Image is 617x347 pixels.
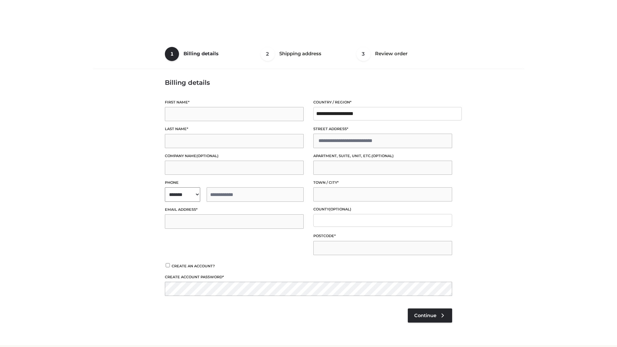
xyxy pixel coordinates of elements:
span: (optional) [196,154,219,158]
label: Email address [165,207,304,213]
label: Last name [165,126,304,132]
label: Town / City [313,180,452,186]
h3: Billing details [165,79,452,86]
label: Apartment, suite, unit, etc. [313,153,452,159]
span: 1 [165,47,179,61]
span: Shipping address [279,50,321,57]
span: 3 [356,47,371,61]
span: (optional) [371,154,394,158]
label: Phone [165,180,304,186]
label: Company name [165,153,304,159]
label: Create account password [165,274,452,280]
span: (optional) [329,207,351,211]
label: County [313,206,452,212]
span: 2 [261,47,275,61]
label: Street address [313,126,452,132]
label: Country / Region [313,99,452,105]
label: Postcode [313,233,452,239]
span: Continue [414,313,436,318]
span: Review order [375,50,407,57]
label: First name [165,99,304,105]
input: Create an account? [165,263,171,267]
span: Create an account? [172,264,215,268]
a: Continue [408,308,452,323]
span: Billing details [183,50,219,57]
